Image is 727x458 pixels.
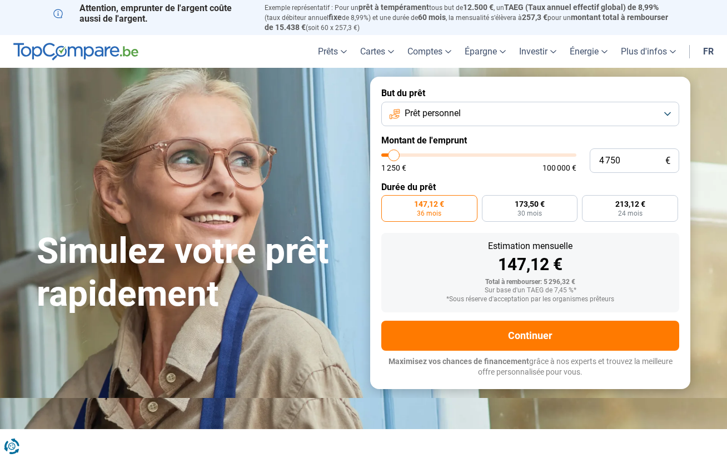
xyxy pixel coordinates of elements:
a: Cartes [353,35,401,68]
a: fr [696,35,720,68]
a: Prêts [311,35,353,68]
a: Épargne [458,35,512,68]
span: Prêt personnel [405,107,461,120]
span: 36 mois [417,210,441,217]
p: grâce à nos experts et trouvez la meilleure offre personnalisée pour vous. [381,356,679,378]
a: Investir [512,35,563,68]
span: fixe [328,13,342,22]
span: TAEG (Taux annuel effectif global) de 8,99% [504,3,659,12]
p: Attention, emprunter de l'argent coûte aussi de l'argent. [53,3,251,24]
span: € [665,156,670,166]
img: TopCompare [13,43,138,61]
div: Estimation mensuelle [390,242,670,251]
label: Montant de l'emprunt [381,135,679,146]
span: 147,12 € [414,200,444,208]
a: Comptes [401,35,458,68]
span: 213,12 € [615,200,645,208]
p: Exemple représentatif : Pour un tous but de , un (taux débiteur annuel de 8,99%) et une durée de ... [265,3,674,32]
span: prêt à tempérament [358,3,429,12]
span: 257,3 € [522,13,547,22]
span: 60 mois [418,13,446,22]
a: Énergie [563,35,614,68]
div: *Sous réserve d'acceptation par les organismes prêteurs [390,296,670,303]
span: 1 250 € [381,164,406,172]
span: 173,50 € [515,200,545,208]
div: 147,12 € [390,256,670,273]
label: But du prêt [381,88,679,98]
label: Durée du prêt [381,182,679,192]
h1: Simulez votre prêt rapidement [37,230,357,316]
span: 24 mois [618,210,643,217]
button: Prêt personnel [381,102,679,126]
span: 12.500 € [463,3,494,12]
a: Plus d'infos [614,35,683,68]
div: Total à rembourser: 5 296,32 € [390,278,670,286]
span: 100 000 € [542,164,576,172]
span: 30 mois [517,210,542,217]
span: Maximisez vos chances de financement [389,357,529,366]
button: Continuer [381,321,679,351]
div: Sur base d'un TAEG de 7,45 %* [390,287,670,295]
span: montant total à rembourser de 15.438 € [265,13,668,32]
